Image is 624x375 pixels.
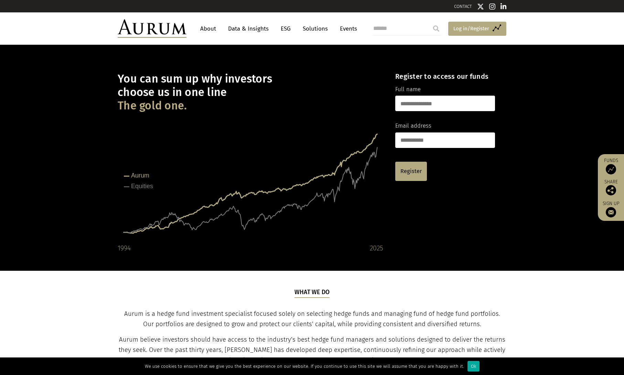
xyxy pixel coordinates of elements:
span: Log in/Register [453,24,489,33]
input: Submit [429,22,443,35]
div: 2025 [370,243,383,254]
img: Instagram icon [489,3,495,10]
span: The gold one. [118,99,187,112]
div: Share [601,180,621,195]
a: Events [336,22,357,35]
span: Aurum believe investors should have access to the industry’s best hedge fund managers and solutio... [119,336,505,364]
a: Solutions [299,22,331,35]
tspan: Equities [131,183,153,190]
label: Full name [395,85,421,94]
a: Funds [601,158,621,174]
a: ESG [277,22,294,35]
img: Twitter icon [477,3,484,10]
div: Ok [467,361,480,372]
img: Share this post [606,185,616,195]
tspan: Aurum [131,172,149,179]
a: Data & Insights [225,22,272,35]
a: Register [395,162,427,181]
span: Aurum is a hedge fund investment specialist focused solely on selecting hedge funds and managing ... [124,310,500,328]
h1: You can sum up why investors choose us in one line [118,72,383,112]
label: Email address [395,121,431,130]
h5: What we do [294,288,330,298]
a: About [197,22,219,35]
a: Sign up [601,201,621,217]
a: Log in/Register [448,22,506,36]
img: Linkedin icon [501,3,507,10]
img: Access Funds [606,164,616,174]
h4: Register to access our funds [395,72,495,81]
img: Aurum [118,19,186,38]
img: Sign up to our newsletter [606,207,616,217]
div: 1994 [118,243,131,254]
a: CONTACT [454,4,472,9]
